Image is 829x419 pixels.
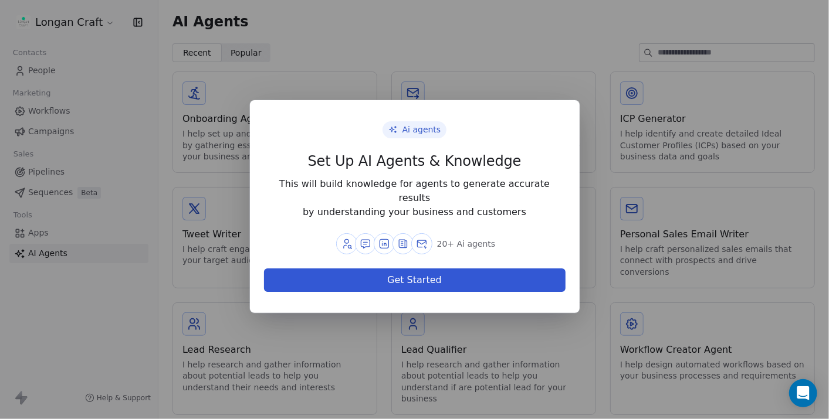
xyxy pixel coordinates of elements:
span: Ai agents [402,124,441,136]
div: Set Up AI Agents & Knowledge [264,152,566,170]
div: by understanding your business and customers [264,205,566,219]
button: Get Started [264,268,566,292]
span: 20+ Ai agents [437,238,496,250]
div: This will build knowledge for agents to generate accurate results [264,177,566,205]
